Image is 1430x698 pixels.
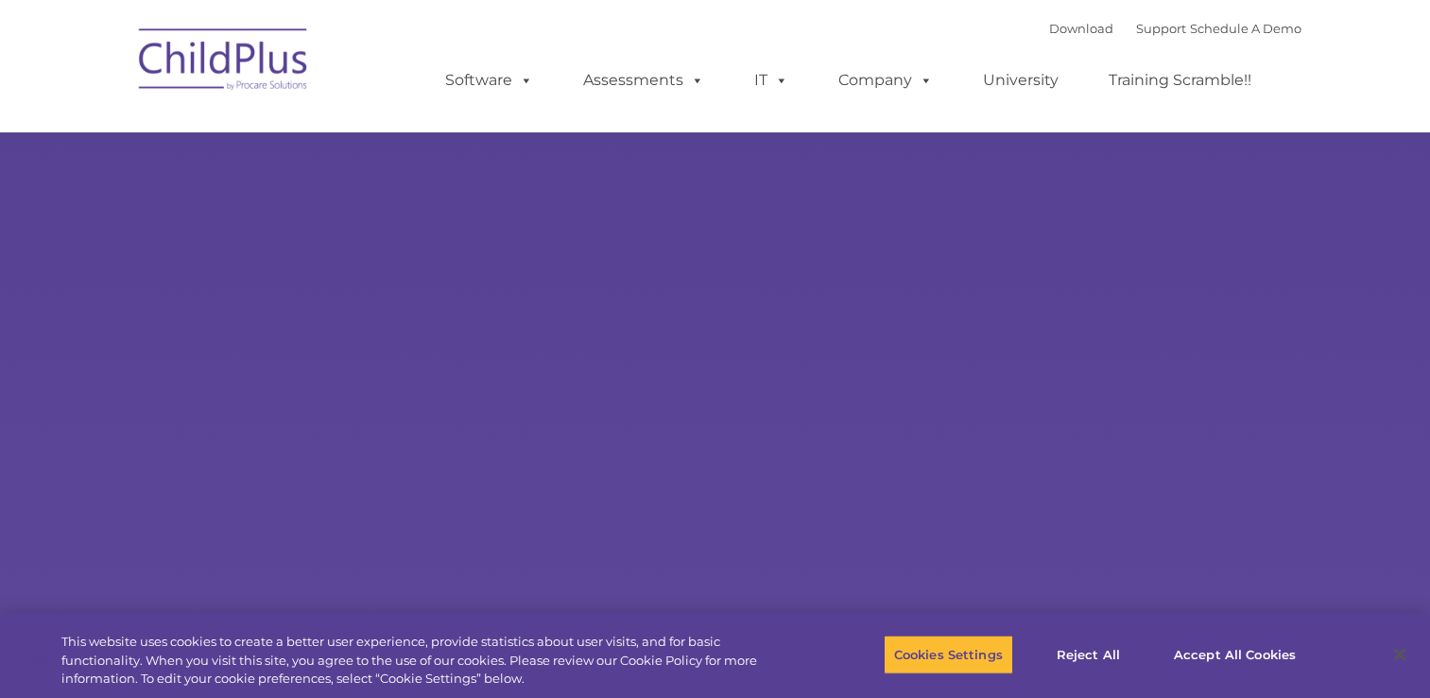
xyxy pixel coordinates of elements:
a: Company [819,61,952,99]
a: Schedule A Demo [1190,21,1301,36]
a: University [964,61,1077,99]
img: ChildPlus by Procare Solutions [129,15,319,110]
a: IT [735,61,807,99]
a: Software [426,61,552,99]
button: Cookies Settings [884,635,1013,674]
font: | [1049,21,1301,36]
button: Reject All [1029,635,1147,674]
button: Accept All Cookies [1163,635,1306,674]
div: This website uses cookies to create a better user experience, provide statistics about user visit... [61,633,786,689]
a: Training Scramble!! [1090,61,1270,99]
a: Support [1136,21,1186,36]
button: Close [1379,634,1421,675]
a: Download [1049,21,1113,36]
a: Assessments [564,61,723,99]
